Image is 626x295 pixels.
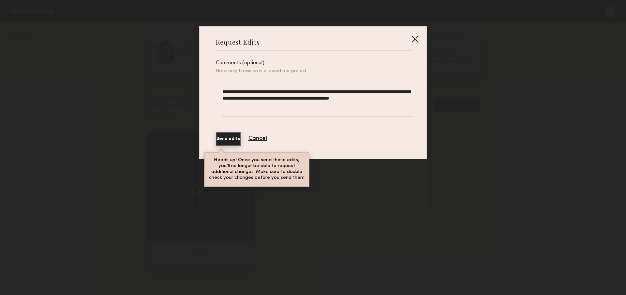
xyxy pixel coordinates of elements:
p: Heads up! Once you send these edits, you’ll no longer be able to request additional changes. Make... [209,157,305,180]
div: Comments (optional) [216,60,413,66]
div: Request Edits [216,38,260,46]
button: Cancel [248,136,267,142]
button: Send edits [216,132,241,146]
div: Note only 1 revision is allowed per project. [216,69,413,74]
